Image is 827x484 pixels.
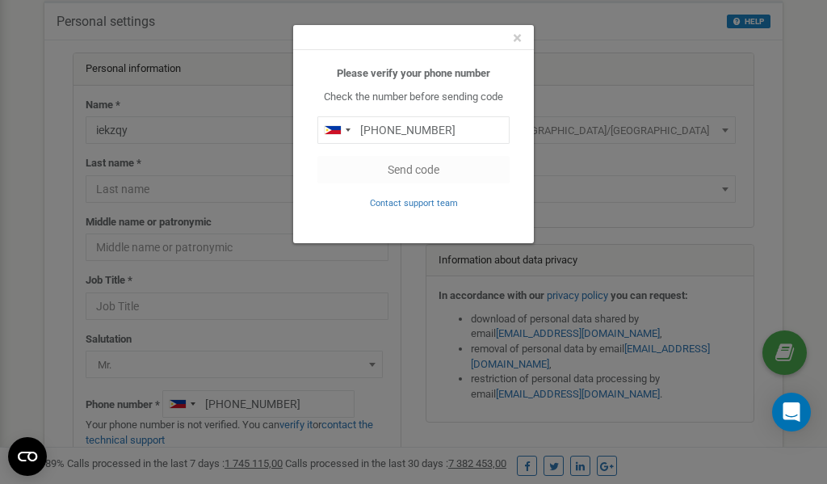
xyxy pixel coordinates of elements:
span: × [513,28,522,48]
div: Telephone country code [318,117,355,143]
p: Check the number before sending code [317,90,510,105]
button: Send code [317,156,510,183]
input: 0905 123 4567 [317,116,510,144]
button: Open CMP widget [8,437,47,476]
small: Contact support team [370,198,458,208]
button: Close [513,30,522,47]
div: Open Intercom Messenger [772,393,811,431]
a: Contact support team [370,196,458,208]
b: Please verify your phone number [337,67,490,79]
